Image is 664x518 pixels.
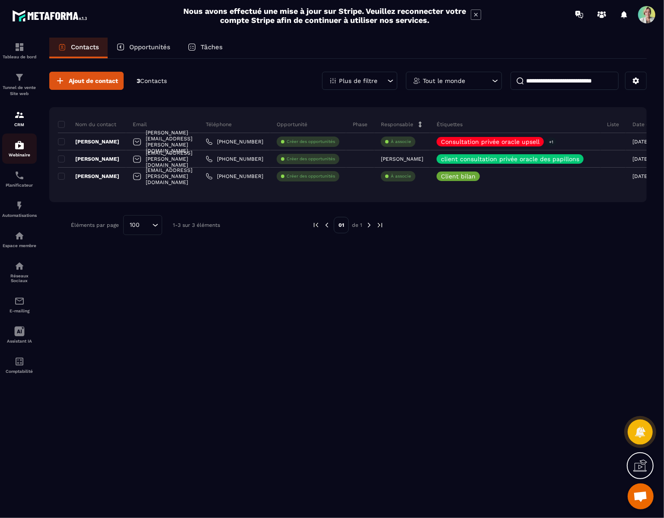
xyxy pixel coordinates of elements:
[287,173,335,179] p: Créer des opportunités
[381,156,423,162] p: [PERSON_NAME]
[58,138,119,145] p: [PERSON_NAME]
[2,213,37,218] p: Automatisations
[2,153,37,157] p: Webinaire
[58,156,119,162] p: [PERSON_NAME]
[2,289,37,320] a: emailemailE-mailing
[381,121,413,128] p: Responsable
[632,139,664,145] p: [DATE] 17:03
[2,194,37,224] a: automationsautomationsAutomatisations
[12,8,90,24] img: logo
[441,139,539,145] p: Consultation privée oracle upsell
[2,339,37,343] p: Assistant IA
[71,43,99,51] p: Contacts
[201,43,223,51] p: Tâches
[391,139,411,145] p: À associe
[632,156,664,162] p: [DATE] 22:51
[133,121,147,128] p: Email
[14,170,25,181] img: scheduler
[312,221,320,229] img: prev
[2,243,37,248] p: Espace membre
[127,220,143,230] span: 100
[2,66,37,103] a: formationformationTunnel de vente Site web
[71,222,119,228] p: Éléments par page
[2,35,37,66] a: formationformationTableau de bord
[14,356,25,367] img: accountant
[2,122,37,127] p: CRM
[123,215,162,235] div: Search for option
[14,140,25,150] img: automations
[2,350,37,380] a: accountantaccountantComptabilité
[14,42,25,52] img: formation
[2,103,37,133] a: formationformationCRM
[2,54,37,59] p: Tableau de bord
[2,369,37,374] p: Comptabilité
[206,173,263,180] a: [PHONE_NUMBER]
[14,110,25,120] img: formation
[173,222,220,228] p: 1-3 sur 3 éléments
[2,133,37,164] a: automationsautomationsWebinaire
[2,273,37,283] p: Réseaux Sociaux
[2,254,37,289] a: social-networksocial-networkRéseaux Sociaux
[391,173,411,179] p: À associe
[183,6,466,25] h2: Nous avons effectué une mise à jour sur Stripe. Veuillez reconnecter votre compte Stripe afin de ...
[108,38,179,58] a: Opportunités
[339,78,377,84] p: Plus de filtre
[441,156,579,162] p: client consultation privée oracle des papillons
[365,221,373,229] img: next
[69,76,118,85] span: Ajout de contact
[14,231,25,241] img: automations
[2,183,37,187] p: Planificateur
[14,200,25,211] img: automations
[2,224,37,254] a: automationsautomationsEspace membre
[2,308,37,313] p: E-mailing
[334,217,349,233] p: 01
[179,38,231,58] a: Tâches
[58,173,119,180] p: [PERSON_NAME]
[441,173,476,179] p: Client bilan
[632,173,663,179] p: [DATE] 17:14
[206,121,232,128] p: Téléphone
[14,72,25,83] img: formation
[287,139,335,145] p: Créer des opportunités
[206,138,263,145] a: [PHONE_NUMBER]
[2,320,37,350] a: Assistant IA
[137,77,167,85] p: 3
[14,296,25,306] img: email
[58,121,116,128] p: Nom du contact
[607,121,619,128] p: Liste
[323,221,331,229] img: prev
[206,156,263,162] a: [PHONE_NUMBER]
[129,43,170,51] p: Opportunités
[277,121,307,128] p: Opportunité
[376,221,384,229] img: next
[140,77,167,84] span: Contacts
[14,261,25,271] img: social-network
[2,164,37,194] a: schedulerschedulerPlanificateur
[628,483,654,509] div: Open chat
[49,72,124,90] button: Ajout de contact
[287,156,335,162] p: Créer des opportunités
[437,121,463,128] p: Étiquettes
[352,222,362,229] p: de 1
[353,121,367,128] p: Phase
[49,38,108,58] a: Contacts
[546,137,556,146] p: +1
[143,220,150,230] input: Search for option
[2,85,37,97] p: Tunnel de vente Site web
[423,78,465,84] p: Tout le monde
